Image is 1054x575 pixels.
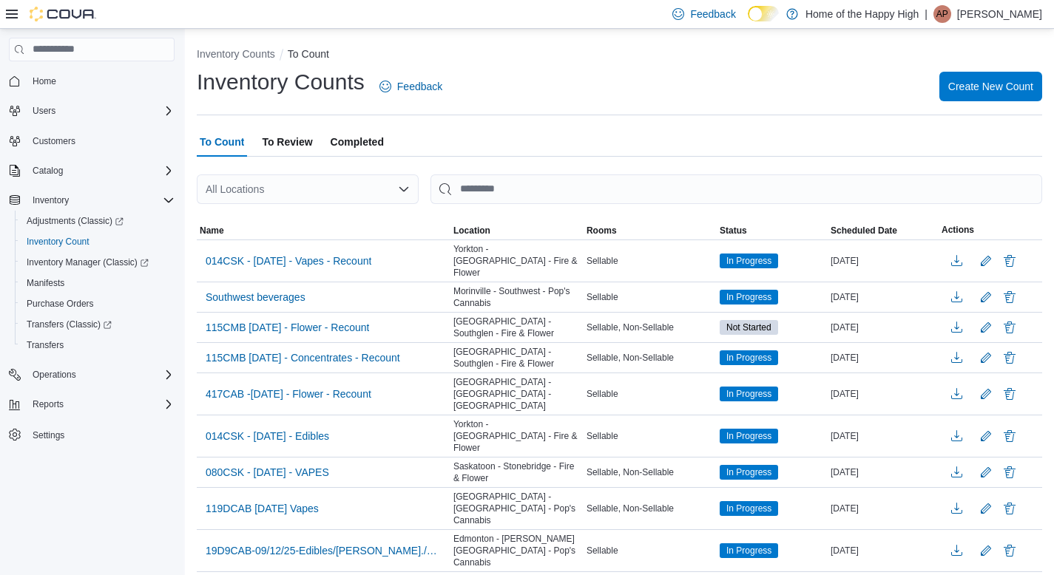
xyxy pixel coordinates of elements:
button: Manifests [15,273,180,293]
span: 115CMB [DATE] - Concentrates - Recount [206,350,400,365]
span: To Review [262,127,312,157]
span: Reports [33,398,64,410]
span: Feedback [397,79,442,94]
button: Edit count details [977,250,995,272]
button: 080CSK - [DATE] - VAPES [200,461,335,483]
button: Settings [3,423,180,445]
button: 115CMB [DATE] - Flower - Recount [200,316,375,338]
span: In Progress [720,387,778,401]
span: Not Started [720,320,778,335]
input: Dark Mode [748,6,779,21]
a: Customers [27,132,81,150]
span: Status [720,225,747,237]
span: Customers [27,132,175,150]
span: Inventory [33,194,69,206]
button: Open list of options [398,183,410,195]
button: Delete [1001,252,1018,270]
div: [DATE] [828,500,939,517]
span: Manifests [21,274,175,292]
div: Sellable, Non-Sellable [584,319,717,336]
a: Feedback [374,72,448,101]
div: [DATE] [828,319,939,336]
button: Delete [1001,349,1018,367]
button: Delete [1001,427,1018,445]
div: Sellable, Non-Sellable [584,500,717,517]
div: Sellable [584,542,717,559]
span: Scheduled Date [831,225,897,237]
div: Annie Perret-Smith [933,5,951,23]
button: Reports [27,395,70,413]
span: Users [33,105,55,117]
span: Operations [33,369,76,381]
button: Edit count details [977,347,995,369]
span: To Count [200,127,244,157]
span: In Progress [720,350,778,365]
button: Delete [1001,385,1018,403]
span: Settings [33,429,64,441]
span: [GEOGRAPHIC_DATA] - Southglen - Fire & Flower [453,316,581,339]
span: Not Started [726,321,771,334]
p: [PERSON_NAME] [957,5,1042,23]
span: Transfers (Classic) [27,319,112,330]
button: Edit count details [977,425,995,447]
button: Customers [3,130,180,152]
button: Edit count details [977,461,995,483]
button: Edit count details [977,316,995,338]
div: Sellable [584,427,717,445]
p: | [925,5,928,23]
span: In Progress [726,290,771,304]
span: Settings [27,425,175,443]
button: Edit count details [977,540,995,562]
button: Inventory Count [15,231,180,252]
button: 115CMB [DATE] - Concentrates - Recount [200,347,406,369]
span: Rooms [587,225,617,237]
button: 417CAB -[DATE] - Flower - Recount [200,383,377,405]
button: Operations [27,366,82,384]
span: In Progress [720,254,778,268]
nav: Complex example [9,64,175,484]
div: [DATE] [828,288,939,306]
button: Delete [1001,500,1018,517]
span: In Progress [726,351,771,364]
span: AP [936,5,948,23]
a: Transfers (Classic) [15,314,180,335]
span: Actions [942,224,974,236]
button: Southwest beverages [200,286,311,308]
a: Manifests [21,274,70,292]
button: Edit count details [977,286,995,308]
button: Status [717,222,828,239]
span: 417CAB -[DATE] - Flower - Recount [206,387,371,401]
a: Inventory Manager (Classic) [21,254,155,271]
span: 19D9CAB-09/12/25-Edibles/[PERSON_NAME]./Wellness/Concen. - [GEOGRAPHIC_DATA] - [PERSON_NAME][GEOG... [206,543,442,558]
span: Morinville - Southwest - Pop's Cannabis [453,285,581,309]
span: Yorkton - [GEOGRAPHIC_DATA] - Fire & Flower [453,243,581,279]
div: [DATE] [828,385,939,403]
button: Purchase Orders [15,293,180,314]
div: [DATE] [828,349,939,367]
span: Catalog [33,165,63,177]
span: Transfers (Classic) [21,316,175,333]
button: Rooms [584,222,717,239]
span: Operations [27,366,175,384]
span: In Progress [726,429,771,443]
span: Feedback [690,7,735,21]
span: [GEOGRAPHIC_DATA] - [GEOGRAPHIC_DATA] - Pop's Cannabis [453,491,581,526]
button: Users [27,102,61,120]
button: Operations [3,364,180,385]
a: Adjustments (Classic) [21,212,129,230]
div: Sellable, Non-Sellable [584,463,717,481]
button: Delete [1001,542,1018,559]
a: Settings [27,426,70,444]
span: 119DCAB [DATE] Vapes [206,501,319,516]
span: Saskatoon - Stonebridge - Fire & Flower [453,460,581,484]
span: Inventory Manager (Classic) [27,256,149,268]
span: Transfers [21,336,175,354]
span: Inventory Count [27,236,89,248]
div: Sellable, Non-Sellable [584,349,717,367]
button: 119DCAB [DATE] Vapes [200,497,325,520]
img: Cova [30,7,96,21]
button: Scheduled Date [828,222,939,239]
span: In Progress [726,387,771,401]
div: Sellable [584,288,717,306]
